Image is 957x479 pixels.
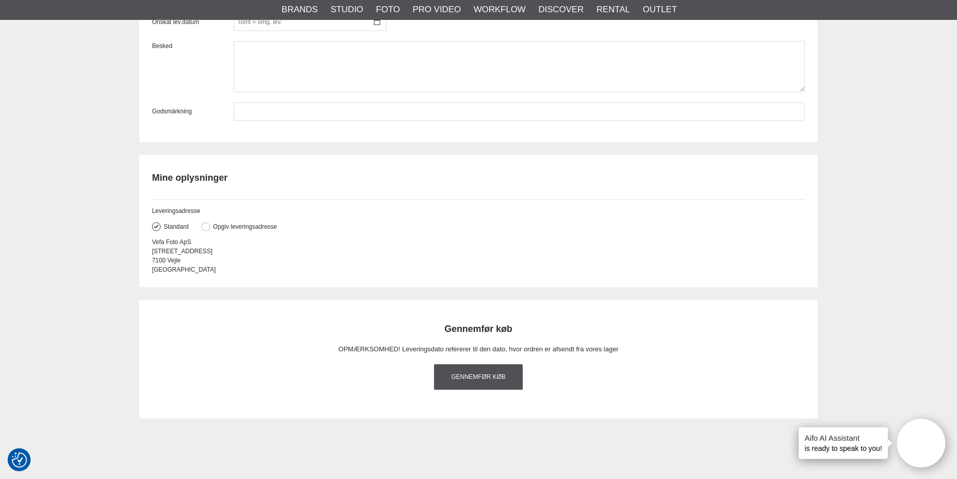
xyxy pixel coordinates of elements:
[12,451,27,469] button: Samtykkepræferencer
[474,3,526,16] a: Workflow
[413,3,461,16] a: Pro Video
[152,257,181,265] span: 7100 Vejle
[12,452,27,468] img: Revisit consent button
[210,224,277,231] label: Opgiv leveringsadresse
[152,17,234,27] label: Önskat lev.datum
[799,427,889,459] div: is ready to speak to you!
[152,41,234,92] label: Besked
[434,365,523,390] a: Gennemfør køb
[152,267,216,274] span: [GEOGRAPHIC_DATA]
[596,3,630,16] a: Rental
[161,224,189,231] label: Standard
[376,3,400,16] a: Foto
[152,107,234,116] label: Godsmärkning
[539,3,584,16] a: Discover
[152,248,213,255] span: [STREET_ADDRESS]
[165,345,792,355] p: OPMÆRKSOMHED! Leveringsdato refererer til den dato, hvor ordren er afsendt fra vores lager
[643,3,677,16] a: Outlet
[165,323,792,336] h2: Gennemfør køb
[282,3,318,16] a: Brands
[152,239,191,246] span: Vefa Foto ApS
[152,208,200,215] span: Leveringsadresse
[152,172,805,185] h2: Mine oplysninger
[805,433,883,443] h4: Aifo AI Assistant
[331,3,363,16] a: Studio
